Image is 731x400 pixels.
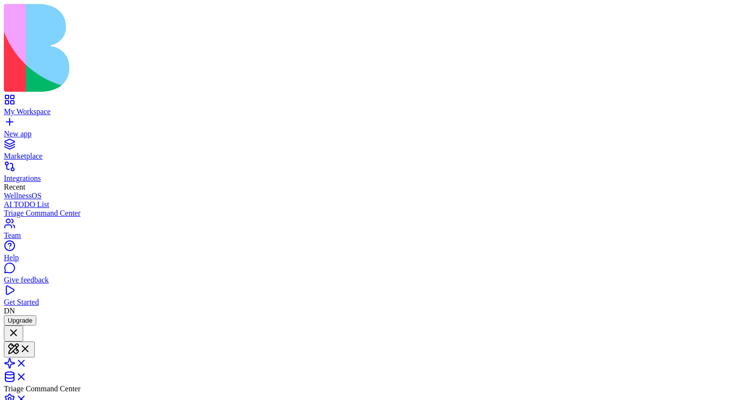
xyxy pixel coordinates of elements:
div: Team [4,231,727,240]
a: Team [4,222,727,240]
a: New app [4,121,727,138]
span: Triage Command Center [4,385,81,393]
a: WellnessOS [4,192,727,200]
img: logo [4,4,393,92]
a: Integrations [4,165,727,183]
span: DN [4,307,15,315]
div: Give feedback [4,276,727,284]
a: AI TODO List [4,200,727,209]
a: Give feedback [4,267,727,284]
div: My Workspace [4,107,727,116]
div: Help [4,253,727,262]
div: Integrations [4,174,727,183]
div: New app [4,130,727,138]
button: Upgrade [4,315,36,326]
div: Marketplace [4,152,727,161]
a: Marketplace [4,143,727,161]
a: Upgrade [4,316,36,324]
a: Help [4,245,727,262]
div: Get Started [4,298,727,307]
span: Recent [4,183,25,191]
a: Get Started [4,289,727,307]
a: My Workspace [4,99,727,116]
a: Triage Command Center [4,209,727,218]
